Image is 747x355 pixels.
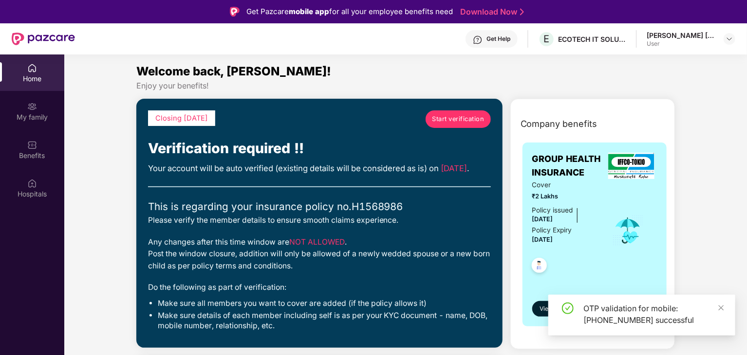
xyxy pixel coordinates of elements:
img: Stroke [520,7,524,17]
img: insurerLogo [608,153,655,179]
img: svg+xml;base64,PHN2ZyBpZD0iSGVscC0zMngzMiIgeG1sbnM9Imh0dHA6Ly93d3cudzMub3JnLzIwMDAvc3ZnIiB3aWR0aD... [473,35,483,45]
span: [DATE] [441,163,467,173]
div: Get Help [486,35,510,43]
img: svg+xml;base64,PHN2ZyB4bWxucz0iaHR0cDovL3d3dy53My5vcmcvMjAwMC9zdmciIHdpZHRoPSI0OC45NDMiIGhlaWdodD... [527,255,551,279]
span: [DATE] [532,215,553,223]
div: This is regarding your insurance policy no. H1568986 [148,199,491,214]
div: User [647,40,715,48]
span: check-circle [562,302,574,314]
img: svg+xml;base64,PHN2ZyBpZD0iSG9tZSIgeG1sbnM9Imh0dHA6Ly93d3cudzMub3JnLzIwMDAvc3ZnIiB3aWR0aD0iMjAiIG... [27,63,37,73]
span: GROUP HEALTH INSURANCE [532,152,606,180]
li: Make sure details of each member including self is as per your KYC document - name, DOB, mobile n... [158,311,491,331]
a: Download Now [460,7,521,17]
span: Closing [DATE] [155,114,208,123]
div: Any changes after this time window are . Post the window closure, addition will only be allowed o... [148,236,491,272]
button: View details [532,301,580,317]
div: Get Pazcare for all your employee benefits need [246,6,453,18]
span: E [544,33,550,45]
span: [DATE] [532,236,553,243]
span: NOT ALLOWED [289,237,345,247]
div: Policy issued [532,205,573,215]
span: Start verification [432,114,484,124]
span: close [718,304,725,311]
span: Cover [532,180,599,190]
img: Logo [230,7,240,17]
img: icon [612,214,644,247]
img: svg+xml;base64,PHN2ZyBpZD0iQmVuZWZpdHMiIHhtbG5zPSJodHRwOi8vd3d3LnczLm9yZy8yMDAwL3N2ZyIgd2lkdGg9Ij... [27,140,37,150]
strong: mobile app [289,7,329,16]
li: Make sure all members you want to cover are added (if the policy allows it) [158,299,491,309]
div: Please verify the member details to ensure smooth claims experience. [148,214,491,227]
div: Your account will be auto verified (existing details will be considered as is) on . [148,162,491,175]
div: ECOTECH IT SOLUTIONS PRIVATE LIMITED [558,35,626,44]
div: Verification required !! [148,138,491,160]
span: Company benefits [521,117,598,131]
div: Enjoy your benefits! [136,81,675,91]
span: View details [540,304,573,314]
img: New Pazcare Logo [12,33,75,45]
img: svg+xml;base64,PHN2ZyB3aWR0aD0iMjAiIGhlaWdodD0iMjAiIHZpZXdCb3g9IjAgMCAyMCAyMCIgZmlsbD0ibm9uZSIgeG... [27,102,37,111]
div: Policy Expiry [532,225,572,235]
img: svg+xml;base64,PHN2ZyBpZD0iRHJvcGRvd24tMzJ4MzIiIHhtbG5zPSJodHRwOi8vd3d3LnczLm9yZy8yMDAwL3N2ZyIgd2... [726,35,733,43]
span: ₹2 Lakhs [532,192,599,201]
span: Welcome back, [PERSON_NAME]! [136,64,331,78]
img: svg+xml;base64,PHN2ZyBpZD0iSG9zcGl0YWxzIiB4bWxucz0iaHR0cDovL3d3dy53My5vcmcvMjAwMC9zdmciIHdpZHRoPS... [27,178,37,188]
div: OTP validation for mobile: [PHONE_NUMBER] successful [583,302,724,326]
div: Do the following as part of verification: [148,282,491,294]
a: Start verification [426,110,491,128]
div: [PERSON_NAME] [PERSON_NAME] [647,31,715,40]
